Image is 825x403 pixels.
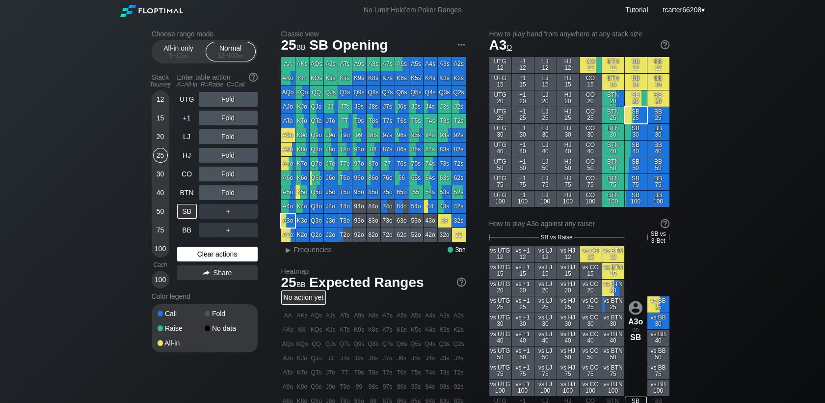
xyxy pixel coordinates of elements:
div: UTG 100 [489,191,511,207]
div: BB 50 [647,157,669,173]
span: A3 [489,37,512,53]
div: SB 75 [625,174,647,190]
div: BTN 25 [602,107,624,123]
div: AQo [281,86,295,99]
div: CO 30 [580,124,602,140]
div: A9s [352,57,366,71]
div: 94o [352,200,366,213]
div: UTG 30 [489,124,511,140]
div: Q6s [395,86,409,99]
div: UTG 20 [489,90,511,107]
h2: Choose range mode [152,30,258,38]
div: T6o [338,171,352,185]
div: UTG 12 [489,57,511,73]
div: HJ 15 [557,74,579,90]
div: BTN 100 [602,191,624,207]
div: HJ 30 [557,124,579,140]
div: A2s [452,57,466,71]
div: HJ 25 [557,107,579,123]
div: 87s [381,143,395,156]
div: 62o [395,228,409,242]
div: K8s [367,71,380,85]
div: 86o [367,171,380,185]
div: LJ 30 [534,124,557,140]
span: bb [183,52,188,59]
div: 84s [424,143,437,156]
div: SB 100 [625,191,647,207]
div: HJ 12 [557,57,579,73]
div: Q5o [310,185,323,199]
div: CO 100 [580,191,602,207]
div: KJo [295,100,309,114]
div: LJ 75 [534,174,557,190]
div: ＋ [199,223,258,237]
div: ATs [338,57,352,71]
div: 20 [153,129,168,144]
div: A4o [281,200,295,213]
img: help.32db89a4.svg [660,39,670,50]
div: Q9s [352,86,366,99]
img: share.864f2f62.svg [203,270,210,276]
div: How to play A3o against any raiser [489,220,669,228]
div: Tourney [148,81,173,88]
div: K8o [295,143,309,156]
div: 25 [153,148,168,163]
div: +1 [177,111,197,125]
div: 43s [438,200,452,213]
div: T2o [338,228,352,242]
div: QQ [310,86,323,99]
div: QTs [338,86,352,99]
div: Fold [199,185,258,200]
div: SB 40 [625,141,647,157]
div: K2s [452,71,466,85]
div: A3s [438,57,452,71]
div: UTG 25 [489,107,511,123]
div: Normal [208,42,253,61]
div: Q9o [310,128,323,142]
div: J6s [395,100,409,114]
div: T4o [338,200,352,213]
img: icon-avatar.b40e07d9.svg [629,301,642,315]
div: 92o [352,228,366,242]
div: T4s [424,114,437,128]
div: K7s [381,71,395,85]
div: 96o [352,171,366,185]
div: 5 – 12 [158,52,199,59]
div: KK [295,71,309,85]
div: +1 30 [512,124,534,140]
div: J6o [324,171,338,185]
div: HJ 100 [557,191,579,207]
div: LJ [177,129,197,144]
div: Q7s [381,86,395,99]
div: K6s [395,71,409,85]
div: LJ 15 [534,74,557,90]
div: HJ 75 [557,174,579,190]
div: 54o [409,200,423,213]
div: 74o [381,200,395,213]
div: SB 15 [625,74,647,90]
div: ▾ [661,4,706,15]
div: AQs [310,57,323,71]
div: A7o [281,157,295,171]
div: K9s [352,71,366,85]
div: 82o [367,228,380,242]
div: 83s [438,143,452,156]
div: K3o [295,214,309,228]
div: SB 25 [625,107,647,123]
div: BB 40 [647,141,669,157]
div: CO 15 [580,74,602,90]
div: 50 [153,204,168,219]
div: AJo [281,100,295,114]
div: T7s [381,114,395,128]
div: Q8s [367,86,380,99]
div: T7o [338,157,352,171]
div: 52s [452,185,466,199]
div: 86s [395,143,409,156]
div: J2o [324,228,338,242]
div: SB 12 [625,57,647,73]
div: T9o [338,128,352,142]
div: T5o [338,185,352,199]
div: Fold [199,148,258,163]
div: +1 15 [512,74,534,90]
div: +1 12 [512,57,534,73]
